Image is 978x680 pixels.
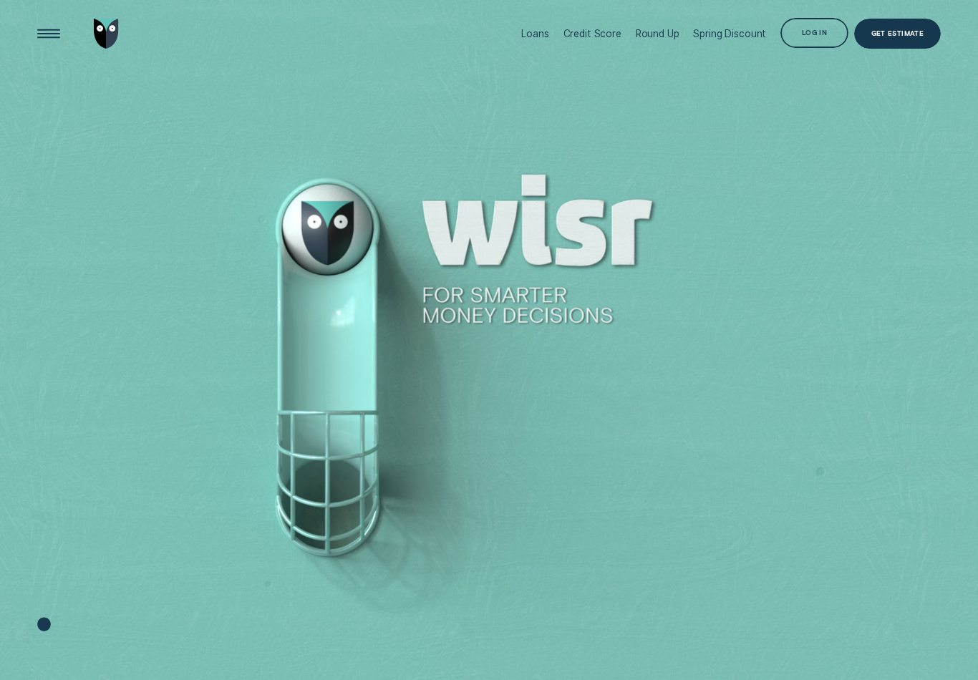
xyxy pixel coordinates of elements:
button: Open Menu [34,19,64,49]
div: Credit Score [563,28,621,39]
div: Spring Discount [693,28,766,39]
a: Get Estimate [854,19,941,49]
div: Loans [521,28,548,39]
button: Log in [780,18,848,49]
div: Round Up [636,28,679,39]
img: Wisr [94,19,120,49]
